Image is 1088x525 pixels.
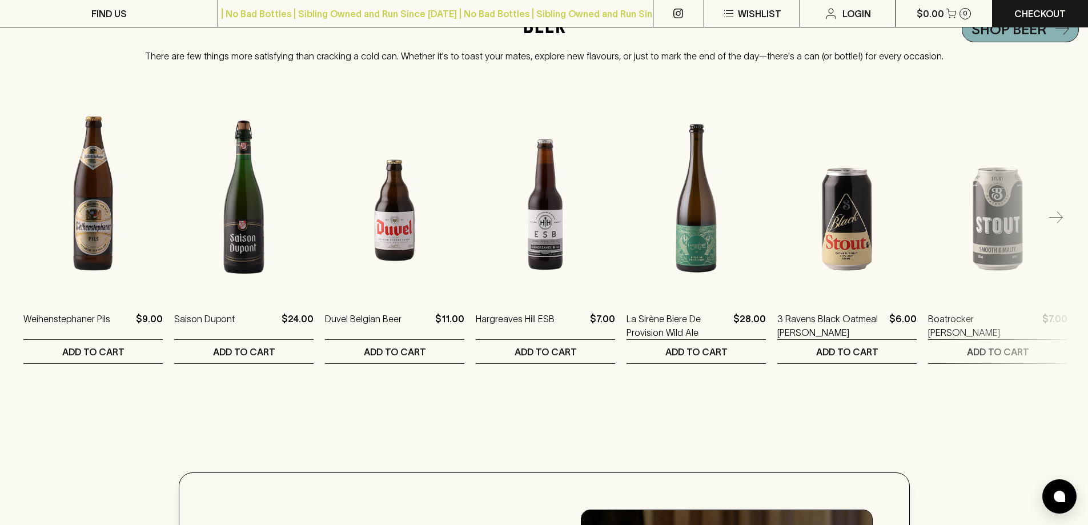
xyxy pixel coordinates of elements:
p: $11.00 [435,312,464,339]
button: ADD TO CART [627,340,766,363]
p: $7.00 [1042,312,1067,339]
p: FIND US [91,7,127,21]
img: Weihenstephaner Pils [23,95,163,295]
p: $28.00 [733,312,766,339]
p: ADD TO CART [665,345,728,359]
p: $24.00 [282,312,314,339]
button: ADD TO CART [777,340,917,363]
img: Saison Dupont [174,95,314,295]
img: Boatrocker Stout [928,95,1067,295]
h4: BEER [523,17,566,41]
p: $6.00 [889,312,917,339]
img: bubble-icon [1054,491,1065,502]
a: Shop BEER [962,17,1079,42]
button: ADD TO CART [23,340,163,363]
p: ADD TO CART [816,345,878,359]
h5: Shop BEER [971,21,1046,39]
img: Hargreaves Hill ESB [476,95,615,295]
p: Checkout [1014,7,1066,21]
p: ADD TO CART [62,345,125,359]
p: 0 [963,10,967,17]
img: La Sirène Biere De Provision Wild Ale [627,95,766,295]
p: ADD TO CART [967,345,1029,359]
a: La Sirène Biere De Provision Wild Ale [627,312,729,339]
a: Saison Dupont [174,312,235,339]
a: Duvel Belgian Beer [325,312,402,339]
button: ADD TO CART [174,340,314,363]
p: There are few things more satisfying than cracking a cold can. Whether it's to toast your mates, ... [145,41,944,63]
p: $7.00 [590,312,615,339]
p: ADD TO CART [515,345,577,359]
a: Boatrocker [PERSON_NAME] [928,312,1038,339]
p: ADD TO CART [364,345,426,359]
p: $0.00 [917,7,944,21]
img: 3 Ravens Black Oatmeal Stout [777,95,917,295]
button: ADD TO CART [928,340,1067,363]
p: $9.00 [136,312,163,339]
p: Login [842,7,871,21]
button: ADD TO CART [476,340,615,363]
p: Wishlist [738,7,781,21]
a: Weihenstephaner Pils [23,312,110,339]
button: ADD TO CART [325,340,464,363]
a: Hargreaves Hill ESB [476,312,555,339]
p: ADD TO CART [213,345,275,359]
a: 3 Ravens Black Oatmeal [PERSON_NAME] [777,312,885,339]
img: Duvel Belgian Beer [325,95,464,295]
